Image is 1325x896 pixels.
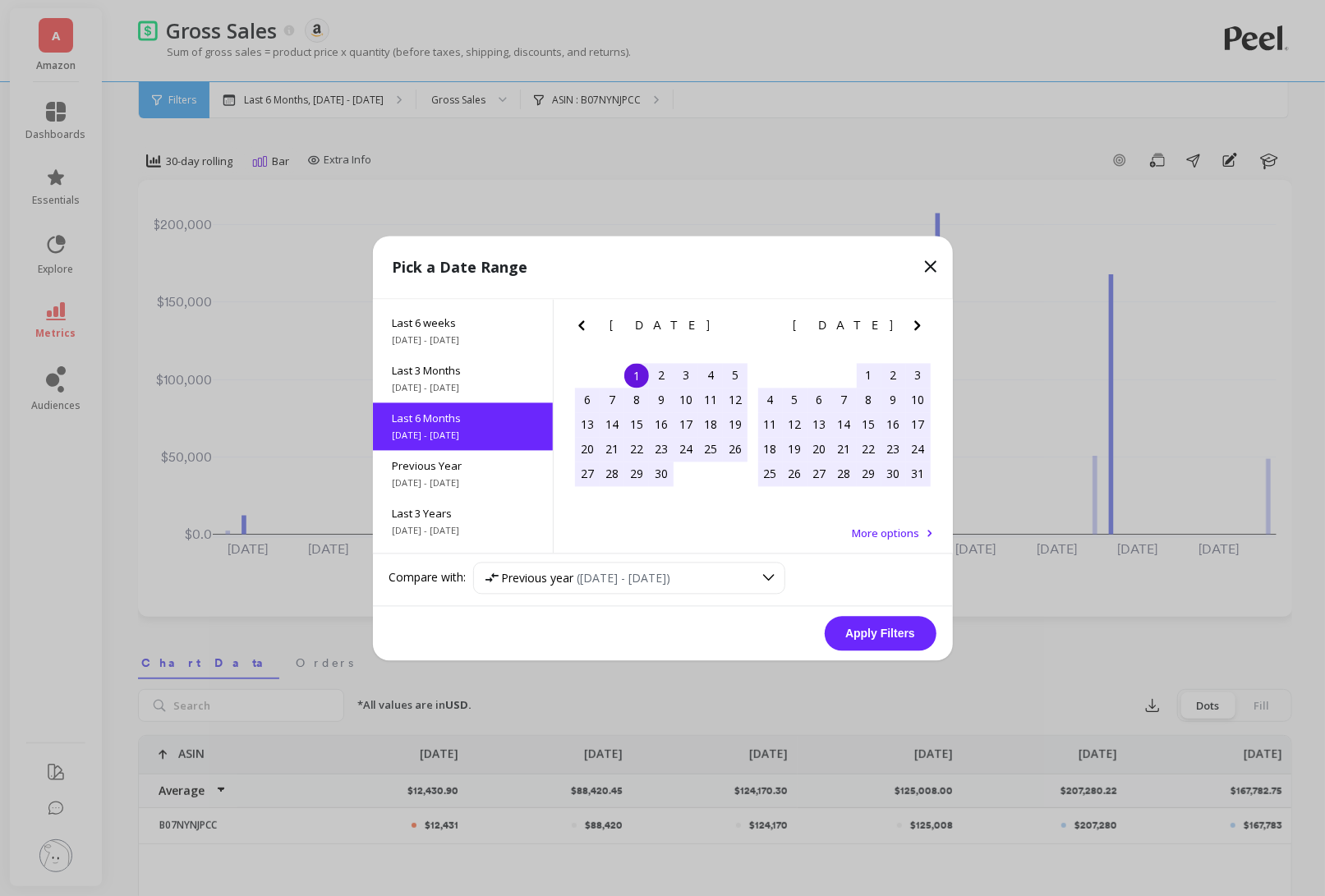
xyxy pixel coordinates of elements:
[393,506,533,521] span: Last 3 Years
[393,333,533,347] span: [DATE] - [DATE]
[393,411,533,425] span: Last 6 Months
[881,388,906,412] div: Choose Friday, May 9th, 2025
[393,476,533,489] span: [DATE] - [DATE]
[881,437,906,462] div: Choose Friday, May 23rd, 2025
[600,437,624,462] div: Choose Monday, April 21st, 2025
[723,388,748,412] div: Choose Saturday, April 12th, 2025
[783,462,807,486] div: Choose Monday, May 26th, 2025
[857,462,881,486] div: Choose Thursday, May 29th, 2025
[600,462,624,486] div: Choose Monday, April 28th, 2025
[783,437,807,462] div: Choose Monday, May 19th, 2025
[857,363,881,388] div: Choose Thursday, May 1st, 2025
[754,315,780,342] button: Previous Month
[723,363,748,388] div: Choose Saturday, April 5th, 2025
[649,437,674,462] div: Choose Wednesday, April 23rd, 2025
[600,388,624,412] div: Choose Monday, April 7th, 2025
[807,462,832,486] div: Choose Tuesday, May 27th, 2025
[502,570,574,586] span: Previous year
[725,315,751,342] button: Next Month
[393,255,528,278] p: Pick a Date Range
[649,363,674,388] div: Choose Wednesday, April 2nd, 2025
[908,315,934,342] button: Next Month
[649,462,674,486] div: Choose Wednesday, April 30th, 2025
[698,363,723,388] div: Choose Friday, April 4th, 2025
[624,437,649,462] div: Choose Tuesday, April 22nd, 2025
[393,458,533,473] span: Previous Year
[572,315,598,342] button: Previous Month
[853,526,920,540] span: More options
[832,437,857,462] div: Choose Wednesday, May 21st, 2025
[698,412,723,437] div: Choose Friday, April 18th, 2025
[575,437,600,462] div: Choose Sunday, April 20th, 2025
[577,570,671,586] span: ([DATE] - [DATE])
[393,524,533,537] span: [DATE] - [DATE]
[674,388,698,412] div: Choose Thursday, April 10th, 2025
[825,616,936,650] button: Apply Filters
[758,388,783,412] div: Choose Sunday, May 4th, 2025
[575,462,600,486] div: Choose Sunday, April 27th, 2025
[485,573,499,583] img: svg+xml;base64,PHN2ZyB3aWR0aD0iMTYiIGhlaWdodD0iMTIiIHZpZXdCb3g9IjAgMCAxNiAxMiIgZmlsbD0ibm9uZSIgeG...
[649,388,674,412] div: Choose Wednesday, April 9th, 2025
[674,363,698,388] div: Choose Thursday, April 3rd, 2025
[393,363,533,378] span: Last 3 Months
[674,437,698,462] div: Choose Thursday, April 24th, 2025
[723,412,748,437] div: Choose Saturday, April 19th, 2025
[793,319,895,332] span: [DATE]
[575,412,600,437] div: Choose Sunday, April 13th, 2025
[575,363,748,486] div: month 2025-04
[649,412,674,437] div: Choose Wednesday, April 16th, 2025
[807,388,832,412] div: Choose Tuesday, May 6th, 2025
[389,570,467,586] label: Compare with:
[758,363,931,486] div: month 2025-05
[807,437,832,462] div: Choose Tuesday, May 20th, 2025
[906,388,931,412] div: Choose Saturday, May 10th, 2025
[857,412,881,437] div: Choose Thursday, May 15th, 2025
[624,363,649,388] div: Choose Tuesday, April 1st, 2025
[881,412,906,437] div: Choose Friday, May 16th, 2025
[758,412,783,437] div: Choose Sunday, May 11th, 2025
[832,412,857,437] div: Choose Wednesday, May 14th, 2025
[857,437,881,462] div: Choose Thursday, May 22nd, 2025
[393,315,533,330] span: Last 6 weeks
[610,319,712,332] span: [DATE]
[723,437,748,462] div: Choose Saturday, April 26th, 2025
[783,412,807,437] div: Choose Monday, May 12th, 2025
[393,381,533,394] span: [DATE] - [DATE]
[906,462,931,486] div: Choose Saturday, May 31st, 2025
[832,388,857,412] div: Choose Wednesday, May 7th, 2025
[575,388,600,412] div: Choose Sunday, April 6th, 2025
[624,462,649,486] div: Choose Tuesday, April 29th, 2025
[698,388,723,412] div: Choose Friday, April 11th, 2025
[881,462,906,486] div: Choose Friday, May 30th, 2025
[624,388,649,412] div: Choose Tuesday, April 8th, 2025
[758,437,783,462] div: Choose Sunday, May 18th, 2025
[624,412,649,437] div: Choose Tuesday, April 15th, 2025
[906,437,931,462] div: Choose Saturday, May 24th, 2025
[857,388,881,412] div: Choose Thursday, May 8th, 2025
[393,429,533,442] span: [DATE] - [DATE]
[832,462,857,486] div: Choose Wednesday, May 28th, 2025
[881,363,906,388] div: Choose Friday, May 2nd, 2025
[758,462,783,486] div: Choose Sunday, May 25th, 2025
[783,388,807,412] div: Choose Monday, May 5th, 2025
[906,412,931,437] div: Choose Saturday, May 17th, 2025
[600,412,624,437] div: Choose Monday, April 14th, 2025
[698,437,723,462] div: Choose Friday, April 25th, 2025
[807,412,832,437] div: Choose Tuesday, May 13th, 2025
[906,363,931,388] div: Choose Saturday, May 3rd, 2025
[674,412,698,437] div: Choose Thursday, April 17th, 2025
